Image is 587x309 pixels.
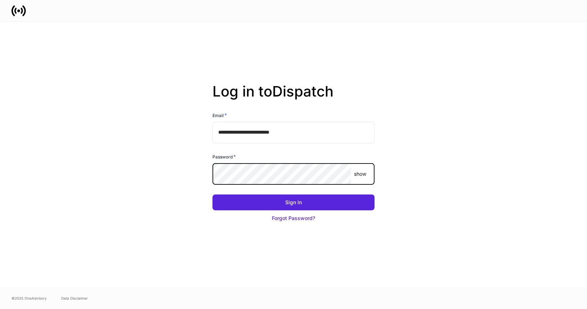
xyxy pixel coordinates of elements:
[212,210,375,226] button: Forgot Password?
[354,170,366,178] p: show
[212,153,236,160] h6: Password
[12,295,47,301] span: © 2025 OneAdvisory
[212,194,375,210] button: Sign In
[61,295,88,301] a: Data Disclaimer
[212,83,375,112] h2: Log in to Dispatch
[212,112,227,119] h6: Email
[285,199,302,206] div: Sign In
[272,215,315,222] div: Forgot Password?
